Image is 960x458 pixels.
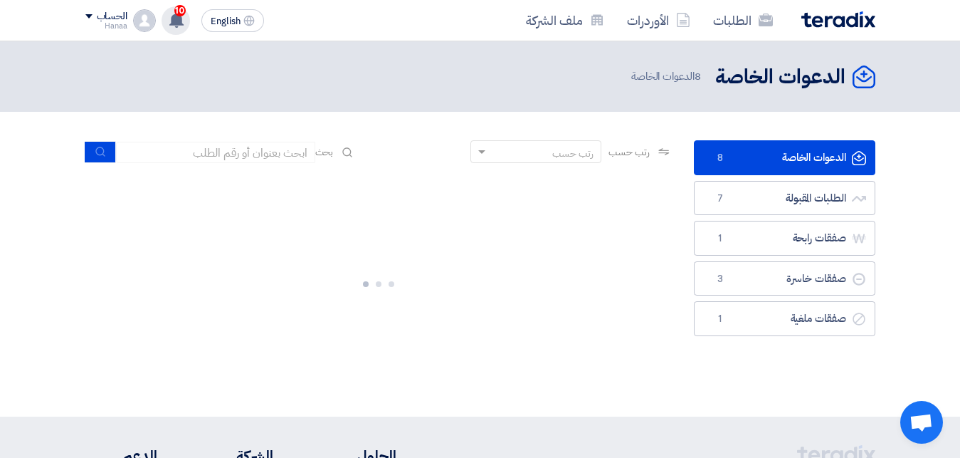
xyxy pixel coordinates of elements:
span: 10 [174,5,186,16]
span: رتب حسب [608,145,649,160]
span: بحث [315,145,334,160]
span: 8 [712,151,729,165]
a: الأوردرات [616,4,702,37]
span: 8 [695,68,701,84]
a: الطلبات [702,4,784,37]
button: English [201,9,264,32]
div: رتب حسب [552,146,594,161]
a: الطلبات المقبولة7 [694,181,875,216]
input: ابحث بعنوان أو رقم الطلب [116,142,315,163]
span: 7 [712,192,729,206]
a: صفقات رابحة1 [694,221,875,256]
img: Teradix logo [801,11,875,28]
a: ملف الشركة [515,4,616,37]
div: Open chat [900,401,943,444]
span: الدعوات الخاصة [631,68,704,85]
a: الدعوات الخاصة8 [694,140,875,175]
img: profile_test.png [133,9,156,32]
span: 1 [712,231,729,246]
h2: الدعوات الخاصة [715,63,845,91]
span: 1 [712,312,729,326]
span: English [211,16,241,26]
div: الحساب [97,11,127,23]
a: صفقات خاسرة3 [694,261,875,296]
a: صفقات ملغية1 [694,301,875,336]
div: Hanaa [85,22,127,30]
span: 3 [712,272,729,286]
